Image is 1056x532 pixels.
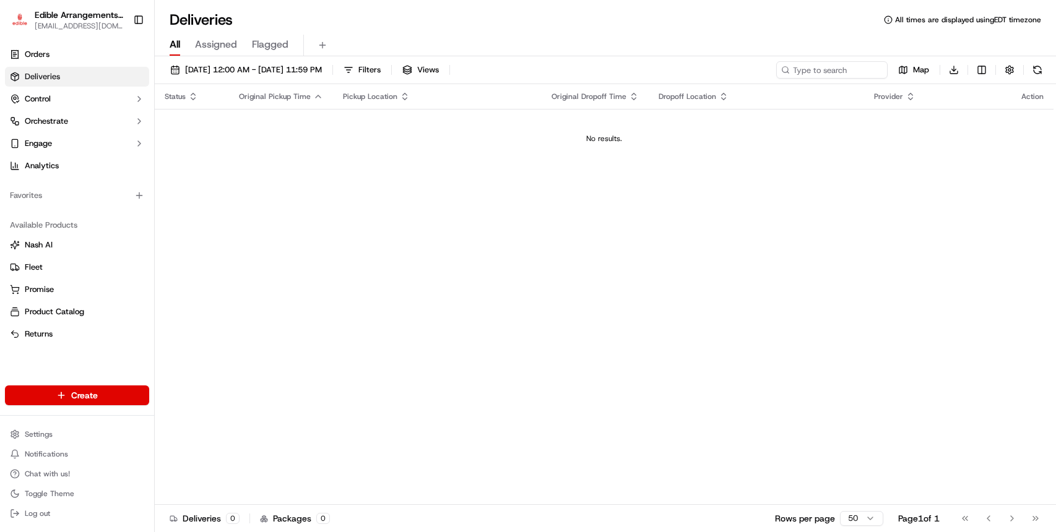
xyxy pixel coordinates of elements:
span: Flagged [252,37,288,52]
button: Log out [5,505,149,522]
button: Fleet [5,257,149,277]
button: Chat with us! [5,465,149,483]
button: Promise [5,280,149,299]
span: Dropoff Location [659,92,716,101]
span: Toggle Theme [25,489,74,499]
button: Toggle Theme [5,485,149,502]
button: Map [893,61,935,79]
button: Refresh [1029,61,1046,79]
a: Fleet [10,262,144,273]
span: Create [71,389,98,401]
button: Orchestrate [5,111,149,131]
a: Returns [10,328,144,340]
a: Promise [10,284,144,295]
div: Packages [260,512,330,525]
span: Chat with us! [25,469,70,479]
span: Log out [25,508,50,518]
button: [DATE] 12:00 AM - [DATE] 11:59 PM [165,61,327,79]
button: Product Catalog [5,302,149,322]
span: Assigned [195,37,237,52]
div: Available Products [5,215,149,235]
a: Orders [5,45,149,64]
img: Edible Arrangements - Murrysville, PA [10,11,30,29]
button: Nash AI [5,235,149,255]
span: Orchestrate [25,116,68,127]
span: Fleet [25,262,43,273]
a: Deliveries [5,67,149,87]
span: Returns [25,328,53,340]
button: Edible Arrangements - [GEOGRAPHIC_DATA], [GEOGRAPHIC_DATA] [35,9,123,21]
div: 0 [226,513,240,524]
span: Engage [25,138,52,149]
span: All [170,37,180,52]
span: Map [913,64,929,75]
span: Provider [874,92,903,101]
button: Create [5,385,149,405]
button: Control [5,89,149,109]
span: Settings [25,429,53,439]
button: Engage [5,134,149,153]
a: Analytics [5,156,149,176]
button: Returns [5,324,149,344]
button: Settings [5,426,149,443]
span: All times are displayed using EDT timezone [895,15,1041,25]
div: Favorites [5,186,149,205]
span: Original Dropoff Time [552,92,626,101]
span: Product Catalog [25,306,84,317]
div: Page 1 of 1 [898,512,940,525]
span: Status [165,92,186,101]
button: Edible Arrangements - Murrysville, PAEdible Arrangements - [GEOGRAPHIC_DATA], [GEOGRAPHIC_DATA][E... [5,5,128,35]
div: No results. [160,134,1049,144]
span: Filters [358,64,381,75]
span: Pickup Location [343,92,397,101]
input: Type to search [776,61,888,79]
button: [EMAIL_ADDRESS][DOMAIN_NAME] [35,21,123,31]
span: Analytics [25,160,59,171]
span: Original Pickup Time [239,92,311,101]
a: Product Catalog [10,306,144,317]
span: Views [417,64,439,75]
button: Views [397,61,444,79]
button: Filters [338,61,386,79]
span: Deliveries [25,71,60,82]
button: Notifications [5,445,149,463]
div: 0 [316,513,330,524]
span: Nash AI [25,239,53,251]
span: Orders [25,49,50,60]
span: Notifications [25,449,68,459]
span: Promise [25,284,54,295]
a: Nash AI [10,239,144,251]
span: [DATE] 12:00 AM - [DATE] 11:59 PM [185,64,322,75]
div: Action [1021,92,1044,101]
div: Deliveries [170,512,240,525]
span: Control [25,93,51,105]
p: Rows per page [775,512,835,525]
h1: Deliveries [170,10,233,30]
